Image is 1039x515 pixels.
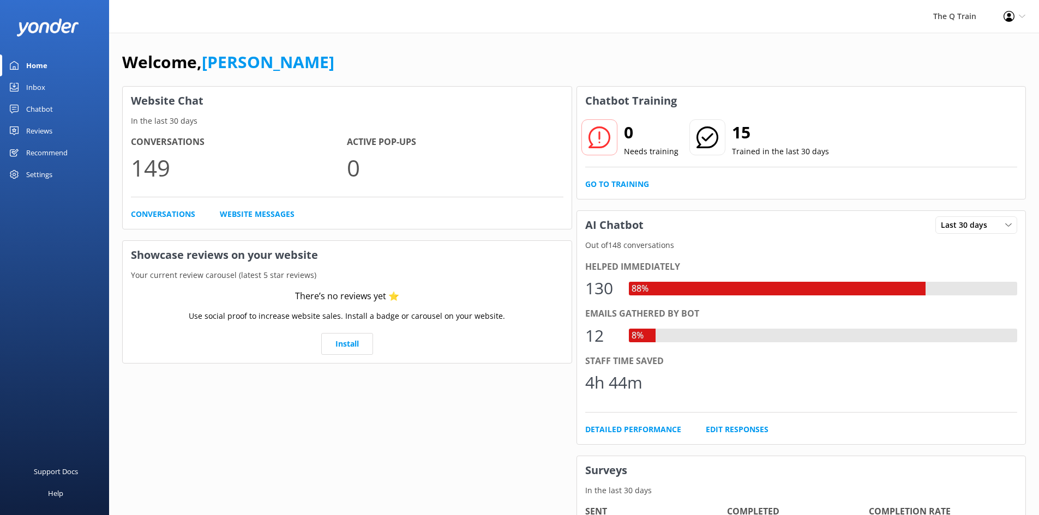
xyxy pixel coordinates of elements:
[26,76,45,98] div: Inbox
[123,269,572,281] p: Your current review carousel (latest 5 star reviews)
[629,282,651,296] div: 88%
[122,49,334,75] h1: Welcome,
[26,54,47,76] div: Home
[26,163,52,185] div: Settings
[585,275,618,301] div: 130
[941,219,994,231] span: Last 30 days
[585,178,649,190] a: Go to Training
[577,239,1026,251] p: Out of 148 conversations
[577,87,685,115] h3: Chatbot Training
[123,87,572,115] h3: Website Chat
[26,142,68,163] div: Recommend
[585,354,1018,368] div: Staff time saved
[577,484,1026,496] p: In the last 30 days
[34,461,78,482] div: Support Docs
[295,289,399,304] div: There’s no reviews yet ⭐
[131,149,347,186] p: 149
[585,369,642,396] div: 4h 44m
[202,51,334,73] a: [PERSON_NAME]
[26,120,52,142] div: Reviews
[624,146,678,157] p: Needs training
[629,329,646,343] div: 8%
[16,19,79,37] img: yonder-white-logo.png
[585,423,681,435] a: Detailed Performance
[347,149,563,186] p: 0
[706,423,768,435] a: Edit Responses
[26,98,53,120] div: Chatbot
[123,115,572,127] p: In the last 30 days
[585,260,1018,274] div: Helped immediately
[48,482,63,504] div: Help
[585,323,618,349] div: 12
[189,310,505,322] p: Use social proof to increase website sales. Install a badge or carousel on your website.
[321,333,373,355] a: Install
[347,135,563,149] h4: Active Pop-ups
[585,307,1018,321] div: Emails gathered by bot
[732,119,829,146] h2: 15
[577,456,1026,484] h3: Surveys
[131,135,347,149] h4: Conversations
[131,208,195,220] a: Conversations
[123,241,572,269] h3: Showcase reviews on your website
[624,119,678,146] h2: 0
[220,208,295,220] a: Website Messages
[732,146,829,157] p: Trained in the last 30 days
[577,211,652,239] h3: AI Chatbot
